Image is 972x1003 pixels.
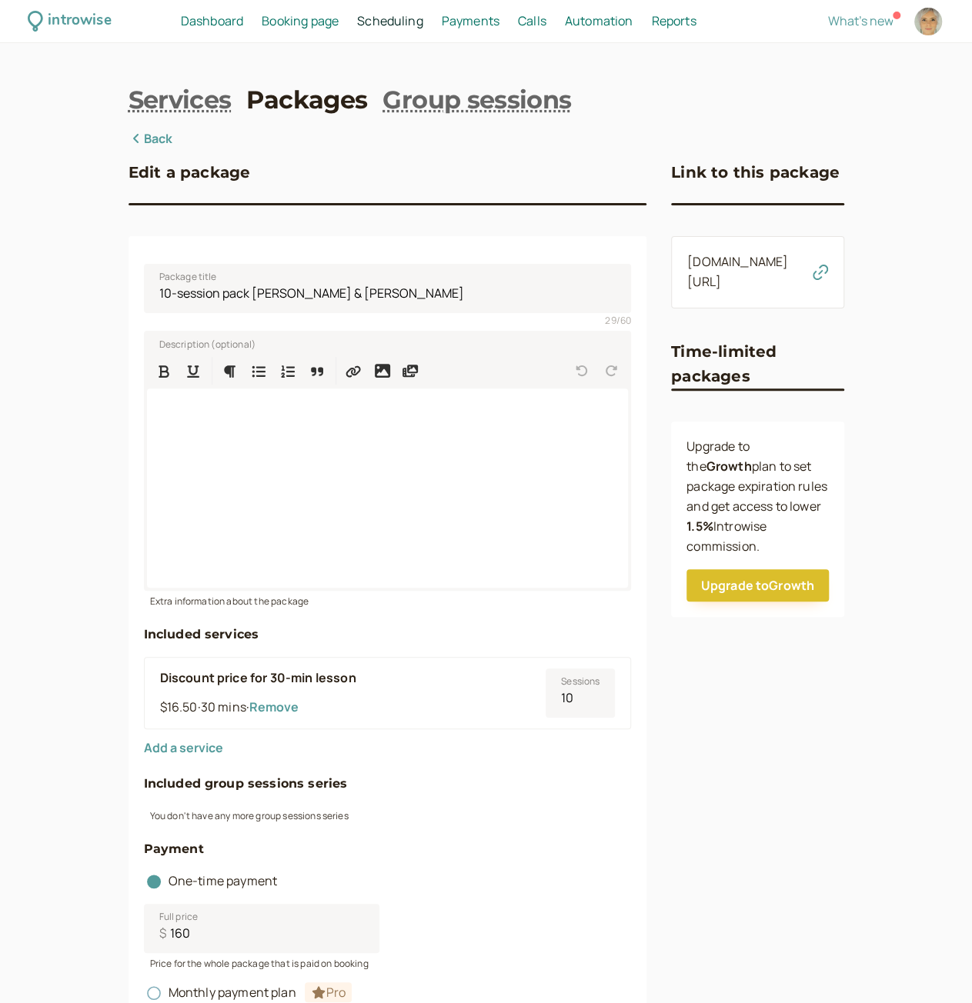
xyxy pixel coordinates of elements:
[181,12,243,32] a: Dashboard
[262,12,339,29] span: Booking page
[369,357,396,385] button: Insert image
[144,953,632,971] div: Price for the whole package that is paid on booking
[895,929,972,1003] iframe: Chat Widget
[912,5,944,38] a: Account
[28,9,112,33] a: introwise
[160,669,356,686] b: Discount price for 30-min lesson
[442,12,499,29] span: Payments
[48,9,111,33] div: introwise
[442,12,499,32] a: Payments
[246,83,367,118] a: Packages
[144,774,632,794] h4: Included group sessions series
[181,12,243,29] span: Dashboard
[150,357,178,385] button: Format Bold
[144,591,632,608] div: Extra information about the package
[357,12,423,32] a: Scheduling
[144,625,632,645] h4: Included services
[686,569,829,601] a: Upgrade toGrowth
[686,437,829,556] p: Upgrade to the plan to set package expiration rules and get access to lower Introwise commission.
[565,12,633,32] a: Automation
[144,741,223,755] button: Add a service
[249,700,299,714] button: Remove
[671,160,840,185] h3: Link to this package
[565,12,633,29] span: Automation
[568,357,596,385] button: Undo
[382,83,571,118] a: Group sessions
[262,12,339,32] a: Booking page
[706,458,751,475] b: Growth
[687,253,788,290] a: [DOMAIN_NAME][URL]
[147,335,256,351] label: Description (optional)
[546,668,615,718] input: Sessions
[160,698,531,718] div: $16.50 30 mins
[129,160,251,185] h3: Edit a package
[597,357,625,385] button: Redo
[828,14,894,28] button: What's new
[303,357,331,385] button: Quote
[305,984,352,1001] a: Pro
[144,805,632,823] div: You don't have any more group sessions series
[215,357,243,385] button: Formatting Options
[671,339,844,389] h3: Time-limited packages
[274,357,302,385] button: Numbered List
[651,12,696,32] a: Reports
[129,83,232,118] a: Services
[651,12,696,29] span: Reports
[246,698,249,715] span: ·
[357,12,423,29] span: Scheduling
[339,357,367,385] button: Insert Link
[305,982,352,1002] span: Pro
[159,909,199,925] span: Full price
[245,357,272,385] button: Bulleted List
[144,904,380,953] input: Full price$
[518,12,546,29] span: Calls
[561,674,600,689] span: Sessions
[129,129,173,149] a: Back
[159,924,166,944] span: $
[828,12,894,29] span: What's new
[144,264,632,313] input: Package title
[396,357,424,385] button: Insert media
[144,984,352,1001] span: Monthly payment plan
[144,872,278,889] span: One-time payment
[179,357,207,385] button: Format Underline
[197,698,200,715] span: ·
[686,518,713,535] b: 1.5 %
[518,12,546,32] a: Calls
[159,269,217,285] span: Package title
[144,839,632,859] h4: Payment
